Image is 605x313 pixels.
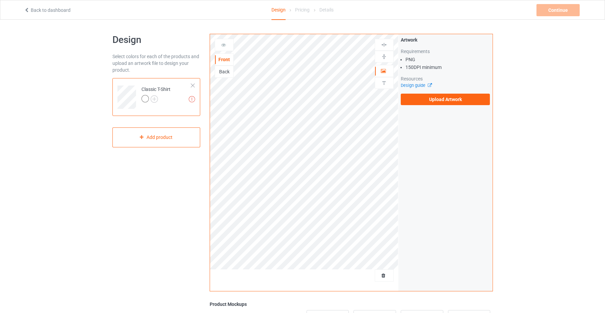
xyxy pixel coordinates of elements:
div: Add product [112,127,201,147]
div: Select colors for each of the products and upload an artwork file to design your product. [112,53,201,73]
div: Classic T-Shirt [141,86,170,102]
img: exclamation icon [189,96,195,102]
img: svg%3E%0A [381,53,387,60]
label: Upload Artwork [401,94,490,105]
div: Requirements [401,48,490,55]
img: svg%3E%0A [381,42,387,48]
div: Front [215,56,233,63]
h1: Design [112,34,201,46]
img: svg+xml;base64,PD94bWwgdmVyc2lvbj0iMS4wIiBlbmNvZGluZz0iVVRGLTgiPz4KPHN2ZyB3aWR0aD0iMjJweCIgaGVpZ2... [151,95,158,103]
a: Back to dashboard [24,7,71,13]
li: PNG [405,56,490,63]
div: Resources [401,75,490,82]
img: svg%3E%0A [381,80,387,86]
div: Classic T-Shirt [112,78,201,116]
div: Pricing [295,0,310,19]
div: Details [319,0,334,19]
div: Product Mockups [210,301,493,308]
div: Back [215,68,233,75]
li: 150 DPI minimum [405,64,490,71]
div: Artwork [401,37,490,43]
div: Design [271,0,286,20]
a: Design guide [401,83,431,88]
